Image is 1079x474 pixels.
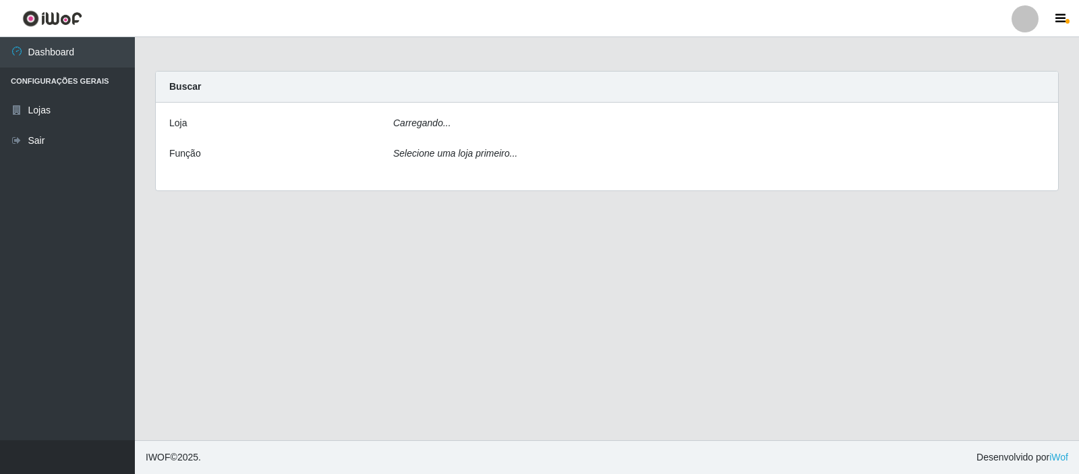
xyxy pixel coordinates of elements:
[169,116,187,130] label: Loja
[146,452,171,463] span: IWOF
[146,450,201,465] span: © 2025 .
[976,450,1068,465] span: Desenvolvido por
[169,81,201,92] strong: Buscar
[22,10,82,27] img: CoreUI Logo
[1049,452,1068,463] a: iWof
[393,117,451,128] i: Carregando...
[169,147,201,161] label: Função
[393,148,517,159] i: Selecione uma loja primeiro...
